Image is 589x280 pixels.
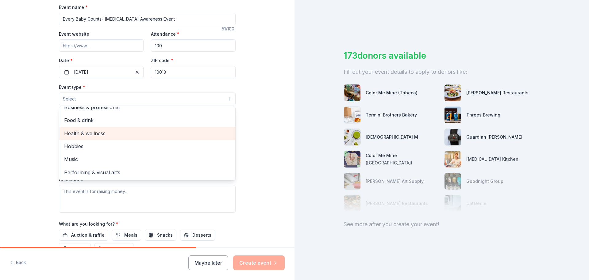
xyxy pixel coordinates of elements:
span: Food & drink [64,116,230,124]
button: Select [59,93,236,105]
span: Health & wellness [64,129,230,137]
span: Select [63,95,76,103]
span: Business & professional [64,103,230,111]
div: Select [59,107,236,180]
span: Performing & visual arts [64,168,230,176]
span: Music [64,155,230,163]
span: Hobbies [64,142,230,150]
